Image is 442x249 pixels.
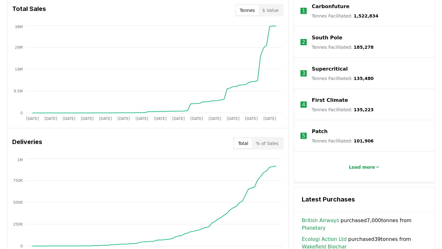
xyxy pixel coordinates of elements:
[302,101,305,108] p: 4
[15,45,23,50] tspan: 29M
[63,117,75,121] tspan: [DATE]
[227,117,240,121] tspan: [DATE]
[354,107,374,112] span: 135,223
[12,137,42,150] h3: Deliveries
[44,117,57,121] tspan: [DATE]
[302,195,427,204] h3: Latest Purchases
[26,117,39,121] tspan: [DATE]
[302,38,305,46] p: 2
[312,44,374,50] p: Tonnes Facilitated :
[236,5,259,15] button: Tonnes
[264,117,276,121] tspan: [DATE]
[81,117,94,121] tspan: [DATE]
[312,75,374,82] p: Tonnes Facilitated :
[312,13,378,19] p: Tonnes Facilitated :
[354,13,378,18] span: 1,522,834
[136,117,149,121] tspan: [DATE]
[354,76,374,81] span: 135,480
[20,111,23,115] tspan: 0
[302,132,305,140] p: 5
[312,3,349,10] a: Carbonfuture
[20,244,23,248] tspan: 0
[172,117,185,121] tspan: [DATE]
[252,138,282,148] button: % of Sales
[312,128,328,135] a: Patch
[354,45,374,50] span: 185,278
[117,117,130,121] tspan: [DATE]
[312,138,374,144] p: Tonnes Facilitated :
[154,117,167,121] tspan: [DATE]
[354,138,374,143] span: 101,906
[209,117,222,121] tspan: [DATE]
[259,5,283,15] button: $ Value
[13,178,23,183] tspan: 750K
[349,164,375,170] p: Load more
[14,89,23,93] tspan: 9.5M
[13,200,23,205] tspan: 500K
[190,117,203,121] tspan: [DATE]
[344,161,385,173] button: Load more
[312,97,348,104] a: First Climate
[234,138,252,148] button: Total
[15,67,23,72] tspan: 19M
[312,65,348,73] a: Supercritical
[312,107,374,113] p: Tonnes Facilitated :
[302,217,427,232] span: purchased 7,000 tonnes from
[302,70,305,77] p: 3
[312,34,342,42] a: South Pole
[302,224,326,232] a: Planetary
[12,4,46,17] h3: Total Sales
[302,236,347,243] a: Ecologi Action Ltd
[15,25,23,29] tspan: 38M
[302,217,339,224] a: British Airways
[13,222,23,227] tspan: 250K
[99,117,112,121] tspan: [DATE]
[17,158,23,162] tspan: 1M
[302,7,305,15] p: 1
[245,117,258,121] tspan: [DATE]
